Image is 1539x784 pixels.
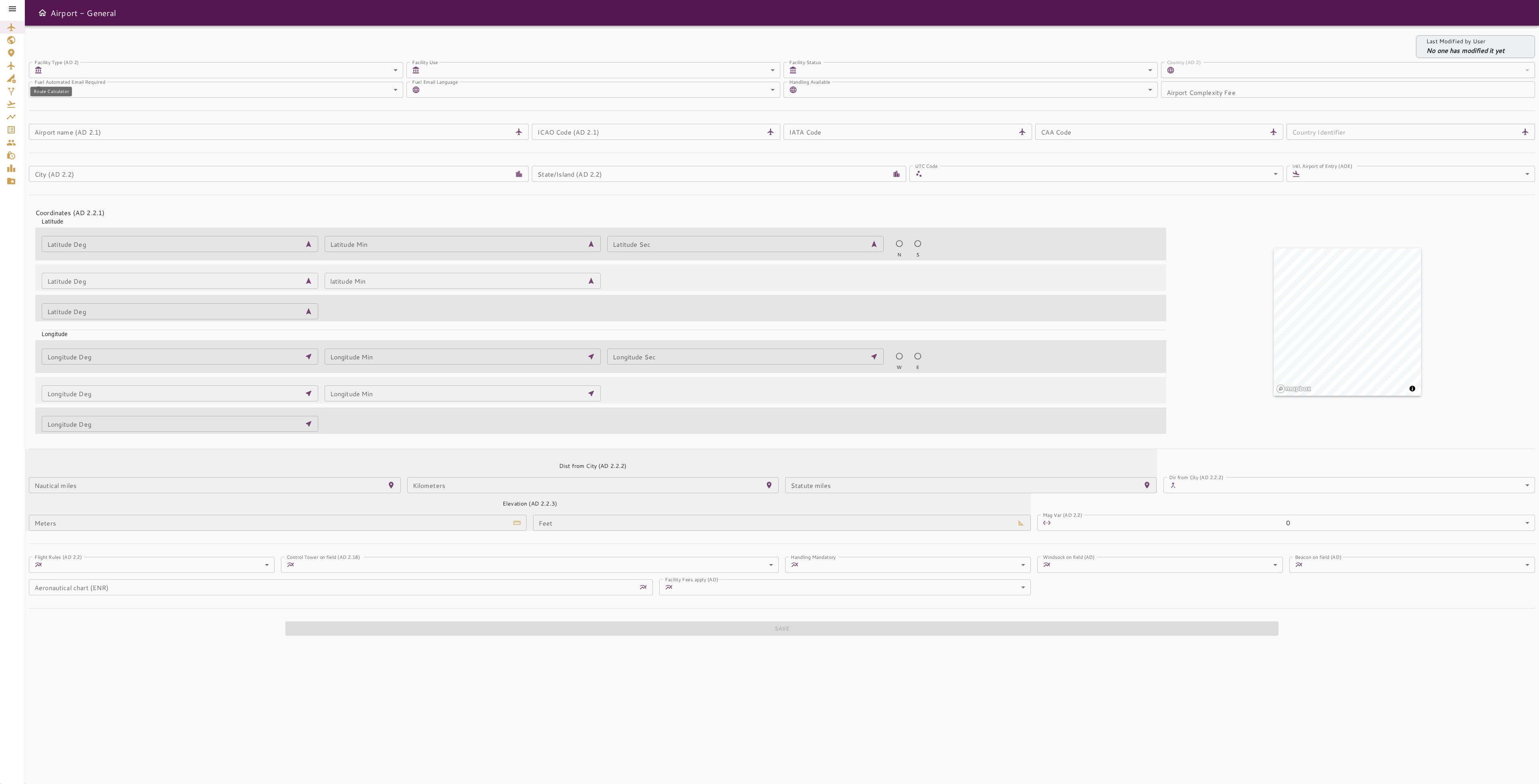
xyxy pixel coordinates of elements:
[1408,384,1417,393] button: Toggle attribution
[50,6,117,19] h6: Airport - General
[35,211,1166,226] div: Latitude
[897,364,902,371] span: W
[412,58,438,65] label: Facility Use
[789,58,821,65] label: Facility Status
[665,576,718,582] label: Facility Fees apply (AD)
[1303,166,1535,182] div: ​
[34,553,82,560] label: Flight Rules (AD 2.2)
[287,553,360,560] label: Control Tower on field (AD 2.18)
[1043,553,1095,560] label: Windsock on field (AD)
[916,251,919,258] span: S
[1054,515,1535,531] div: 0
[1169,474,1223,480] label: Dir from City (AD 2.2.2)
[915,162,937,169] label: UTC Code
[34,78,105,85] label: Fuel Automated Email Required
[34,58,79,65] label: Facility Type (AD 2)
[412,78,458,85] label: Fuel Email Language
[1167,58,1201,65] label: Country (AD 2)
[30,87,72,97] div: Route Calculator
[503,500,557,508] h6: Elevation (AD 2.2.3)
[791,553,836,560] label: Handling Mandatory
[1274,248,1421,396] canvas: Map
[35,324,1166,338] div: Longitude
[35,208,1160,218] h4: Coordinates (AD 2.2.1)
[916,364,919,371] span: E
[1426,46,1505,55] p: No one has modified it yet
[34,5,50,21] button: Open drawer
[1295,553,1341,560] label: Beacon on field (AD)
[1292,162,1352,169] label: Intl. Airport of Entry (AOE)
[789,78,830,85] label: Handling Available
[1276,384,1311,393] a: Mapbox logo
[1043,511,1083,518] label: Mag Var (AD 2.2)
[1426,37,1505,46] p: Last Modified by User
[559,462,627,471] h6: Dist from City (AD 2.2.2)
[897,251,901,258] span: N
